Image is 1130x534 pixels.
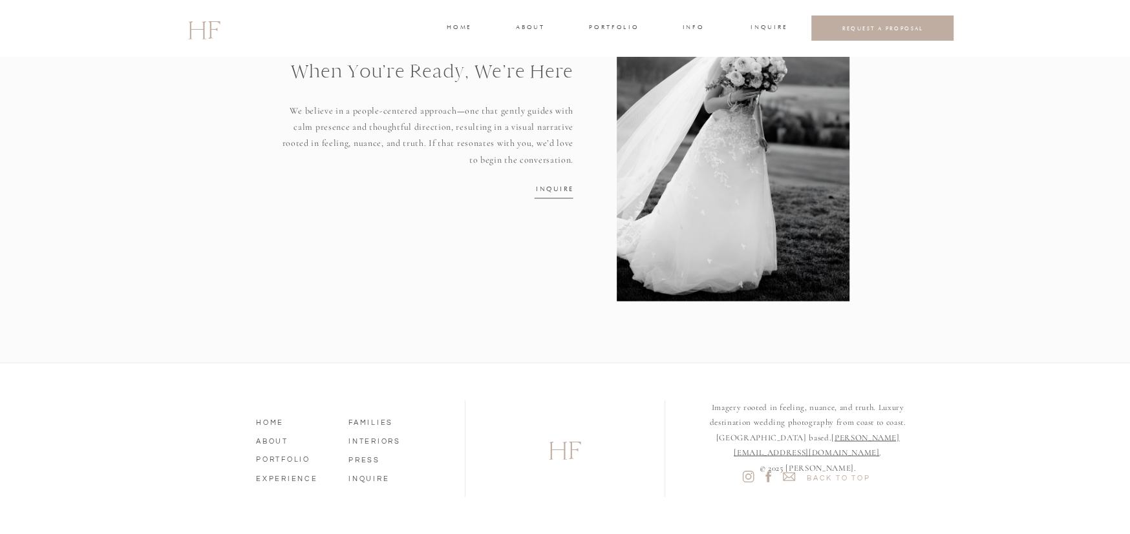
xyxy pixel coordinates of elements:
a: HOME [256,415,330,426]
a: PORTFOLIO [256,451,330,463]
a: HF [508,429,622,467]
a: about [516,23,543,34]
a: HF [187,10,220,47]
a: INTERIORS [348,433,422,445]
h1: When You’re Ready, We’re Here [281,58,573,90]
p: Imagery rooted in feeling, nuance, and truth. Luxury destination wedding photography from coast t... [691,400,924,464]
a: PRESS [348,452,422,464]
a: INQUIRE [348,471,422,482]
a: EXPERIENCE [256,471,330,482]
a: FAMILIES [348,415,422,426]
a: portfolio [589,23,637,34]
p: We believe in a people-centered approach—one that gently guides with calm presence and thoughtful... [281,103,573,172]
a: REQUEST A PROPOSAL [822,25,944,32]
a: BACK TO TOP [802,470,875,482]
a: INQUIRE [536,184,573,192]
a: INFO [681,23,705,34]
a: home [447,23,471,34]
a: ABOUT [256,433,330,445]
a: INQUIRE [751,23,785,34]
